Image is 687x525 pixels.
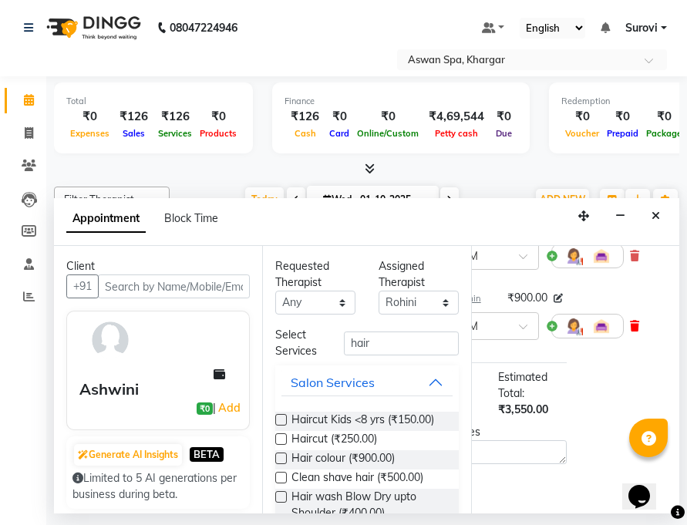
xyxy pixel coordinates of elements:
img: avatar [88,318,133,362]
div: ₹4,69,544 [423,108,490,126]
div: Total [66,95,241,108]
span: Today [245,187,284,211]
span: ₹3,550.00 [498,402,548,416]
div: ₹126 [154,108,196,126]
div: Appointment Notes [384,424,567,440]
div: Limited to 5 AI generations per business during beta. [72,470,244,503]
div: Select Services [264,327,332,359]
span: Cash [291,128,320,139]
b: 08047224946 [170,6,237,49]
span: Wed [319,194,355,205]
img: logo [39,6,145,49]
div: ₹0 [561,108,603,126]
span: Hair colour (₹900.00) [291,450,395,469]
span: Voucher [561,128,603,139]
input: 2025-10-01 [355,188,433,211]
input: Search by Name/Mobile/Email/Code [98,274,250,298]
span: ₹0 [197,402,213,415]
img: Interior.png [592,247,611,265]
div: ₹0 [325,108,353,126]
div: Salon Services [291,373,375,392]
span: Haircut (₹250.00) [291,431,377,450]
span: ₹900.00 [507,290,547,306]
div: ₹126 [113,108,154,126]
span: Sales [119,128,149,139]
div: ₹0 [196,108,241,126]
input: Search by service name [344,331,458,355]
i: Edit price [554,294,563,303]
img: Hairdresser.png [564,247,583,265]
span: Services [154,128,196,139]
div: Finance [285,95,517,108]
div: Requested Therapist [275,258,355,291]
span: Package [642,128,685,139]
span: Surovi [625,20,658,36]
span: Estimated Total: [498,370,547,400]
button: Salon Services [281,369,452,396]
span: BETA [190,447,224,462]
div: ₹0 [603,108,642,126]
button: +91 [66,274,99,298]
span: Petty cash [431,128,482,139]
span: Card [325,128,353,139]
a: Add [216,399,243,417]
div: ₹0 [66,108,113,126]
iframe: chat widget [622,463,672,510]
div: ₹0 [353,108,423,126]
span: ADD NEW [540,194,585,205]
img: Interior.png [592,317,611,335]
span: Prepaid [603,128,642,139]
button: ADD NEW [536,189,589,210]
span: Filter Therapist [64,193,134,205]
div: Client [66,258,250,274]
div: ₹0 [642,108,685,126]
span: Haircut Kids <8 yrs (₹150.00) [291,412,434,431]
div: ₹126 [285,108,325,126]
span: Clean shave hair (₹500.00) [291,469,423,489]
button: Close [645,204,667,228]
span: Expenses [66,128,113,139]
span: Block Time [164,211,218,225]
span: | [213,399,243,417]
span: Online/Custom [353,128,423,139]
span: Appointment [66,205,146,233]
span: Due [492,128,516,139]
div: ₹0 [490,108,517,126]
button: Generate AI Insights [74,444,182,466]
div: Assigned Therapist [379,258,459,291]
span: Products [196,128,241,139]
div: Ashwini [79,378,139,401]
span: Hair wash Blow Dry upto Shoulder (₹400.00) [291,489,446,521]
img: Hairdresser.png [564,317,583,335]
